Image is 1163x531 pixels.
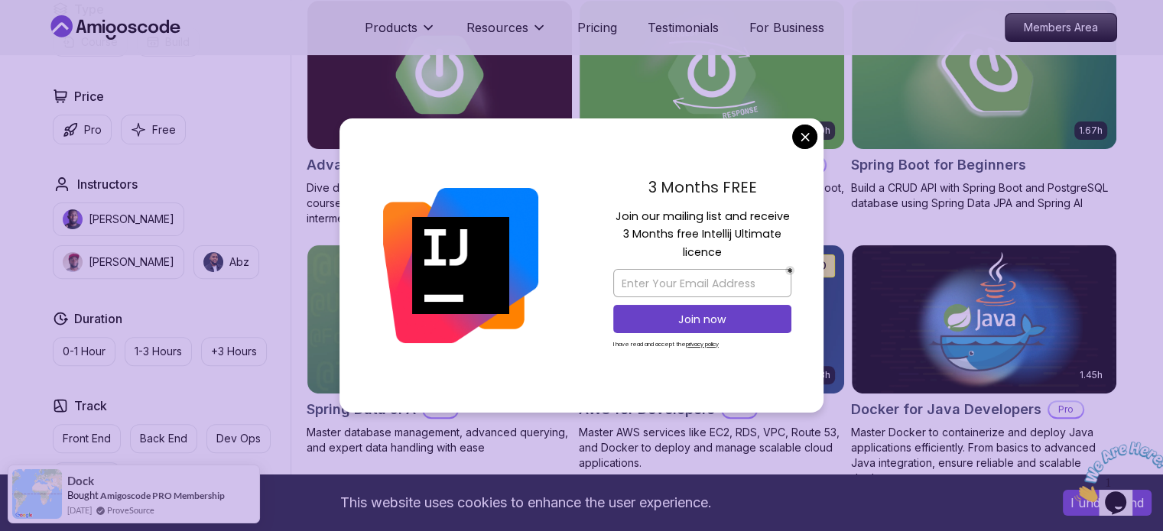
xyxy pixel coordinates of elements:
button: 1-3 Hours [125,337,192,366]
iframe: chat widget [1068,435,1163,508]
button: Free [121,115,186,144]
p: Pro [84,122,102,138]
h2: Track [74,397,107,415]
p: Build a CRUD API with Spring Boot and PostgreSQL database using Spring Data JPA and Spring AI [851,180,1117,211]
button: instructor img[PERSON_NAME] [53,202,184,236]
p: 0-1 Hour [63,344,106,359]
p: Master AWS services like EC2, RDS, VPC, Route 53, and Docker to deploy and manage scalable cloud ... [579,425,845,471]
button: Pro [53,115,112,144]
p: Products [365,18,417,37]
h2: Spring Boot for Beginners [851,154,1026,176]
h2: Advanced Spring Boot [307,154,460,176]
p: Resources [466,18,528,37]
a: Pricing [577,18,617,37]
h2: Instructors [77,175,138,193]
img: instructor img [203,252,223,272]
p: 1-3 Hours [135,344,182,359]
button: Resources [466,18,547,49]
h2: Price [74,87,104,105]
span: [DATE] [67,503,92,516]
p: Master Docker to containerize and deploy Java applications efficiently. From basics to advanced J... [851,425,1117,486]
h2: Spring Data JPA [307,399,416,420]
h2: Docker for Java Developers [851,399,1041,420]
img: Docker for Java Developers card [852,245,1116,393]
a: ProveSource [107,503,154,516]
h2: Duration [74,309,122,328]
p: Dev Ops [216,431,261,446]
button: 0-1 Hour [53,337,115,366]
img: Chat attention grabber [6,6,101,66]
p: Front End [63,431,111,446]
p: Abz [229,254,249,270]
p: Master database management, advanced querying, and expert data handling with ease [307,425,573,455]
button: instructor imgAbz [193,245,259,279]
button: instructor img[PERSON_NAME] [53,245,184,279]
span: Dock [67,474,94,487]
a: Testimonials [648,18,719,37]
p: 1.45h [1080,369,1103,381]
img: Spring Boot for Beginners card [852,1,1116,149]
a: Members Area [1005,13,1117,42]
a: For Business [749,18,824,37]
button: Front End [53,424,121,453]
span: 1 [6,6,12,19]
button: Dev Ops [206,424,271,453]
div: This website uses cookies to enhance the user experience. [11,486,1040,520]
button: Accept cookies [1063,490,1152,516]
p: Pro [1049,402,1083,417]
button: Back End [130,424,197,453]
p: Back End [140,431,187,446]
p: [PERSON_NAME] [89,254,174,270]
span: Bought [67,489,99,501]
img: Building APIs with Spring Boot card [580,1,844,149]
button: Products [365,18,436,49]
p: Members Area [1005,14,1116,41]
button: Full Stack [53,462,121,491]
p: [PERSON_NAME] [89,212,174,227]
p: Dive deep into Spring Boot with our advanced course, designed to take your skills from intermedia... [307,180,573,226]
img: instructor img [63,209,83,229]
a: Docker for Java Developers card1.45hDocker for Java DevelopersProMaster Docker to containerize an... [851,244,1117,486]
img: instructor img [63,252,83,272]
a: Spring Data JPA card6.65hNEWSpring Data JPAProMaster database management, advanced querying, and ... [307,244,573,455]
img: provesource social proof notification image [12,469,62,519]
p: Free [152,122,176,138]
a: Amigoscode PRO Membership [100,490,225,501]
p: +3 Hours [211,344,257,359]
p: 1.67h [1079,125,1103,137]
button: +3 Hours [201,337,267,366]
img: Advanced Spring Boot card [307,1,572,149]
img: Spring Data JPA card [307,245,572,393]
